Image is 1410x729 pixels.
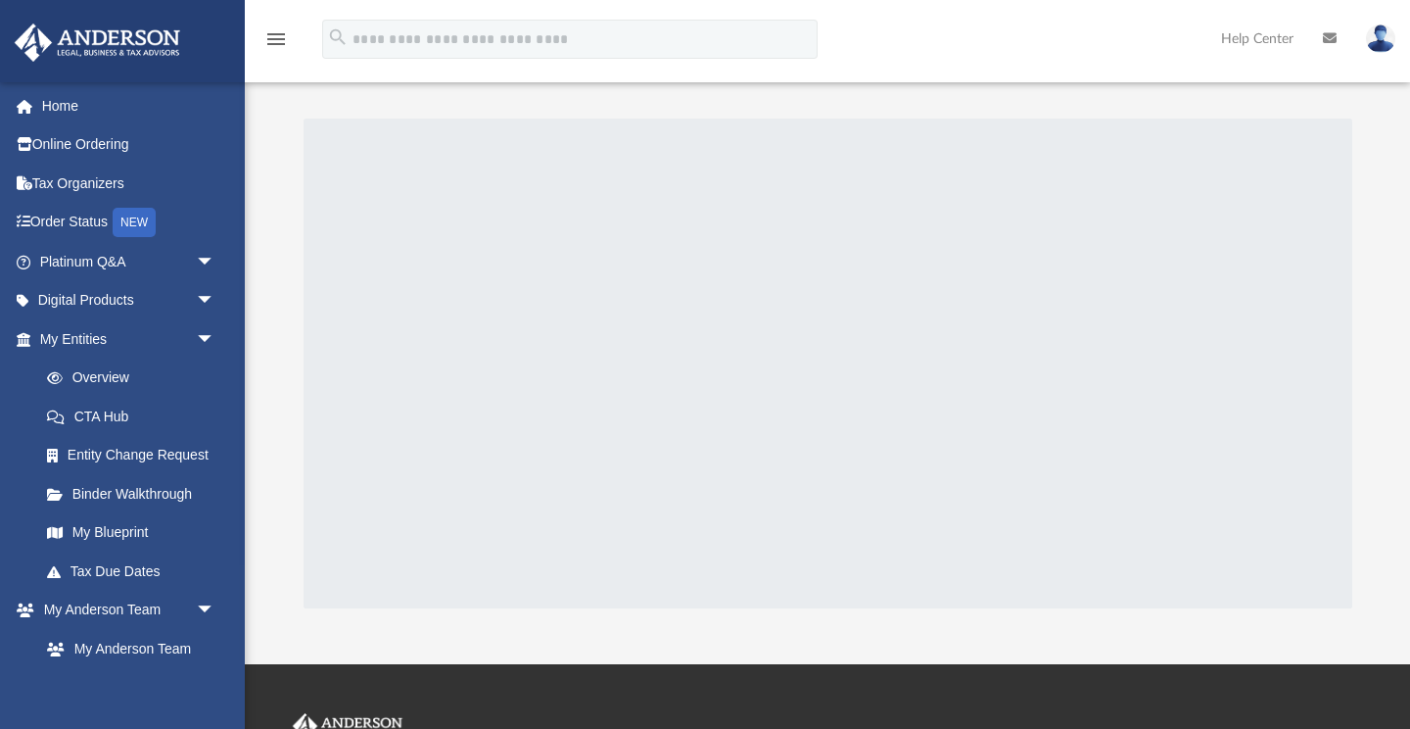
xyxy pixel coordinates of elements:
span: arrow_drop_down [196,319,235,360]
span: arrow_drop_down [196,242,235,282]
a: Digital Productsarrow_drop_down [14,281,245,320]
i: search [327,26,349,48]
a: My Anderson Team [27,629,225,668]
a: Tax Organizers [14,164,245,203]
i: menu [264,27,288,51]
a: Online Ordering [14,125,245,165]
div: NEW [113,208,156,237]
a: Binder Walkthrough [27,474,245,513]
a: CTA Hub [27,397,245,436]
a: My Blueprint [27,513,235,553]
a: My Anderson Teamarrow_drop_down [14,591,235,630]
a: Order StatusNEW [14,203,245,243]
a: Overview [27,359,245,398]
a: Platinum Q&Aarrow_drop_down [14,242,245,281]
a: My Entitiesarrow_drop_down [14,319,245,359]
a: Tax Due Dates [27,552,245,591]
span: arrow_drop_down [196,591,235,631]
img: User Pic [1366,24,1395,53]
img: Anderson Advisors Platinum Portal [9,24,186,62]
a: Entity Change Request [27,436,245,475]
a: menu [264,37,288,51]
a: Home [14,86,245,125]
span: arrow_drop_down [196,281,235,321]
